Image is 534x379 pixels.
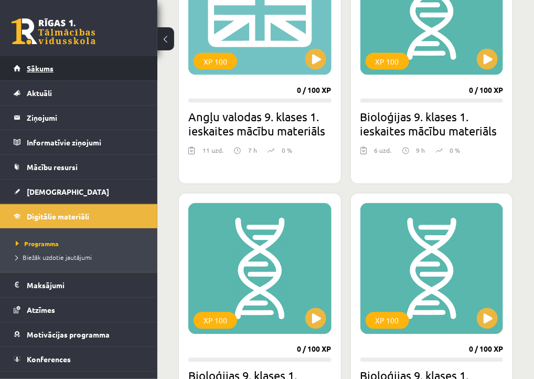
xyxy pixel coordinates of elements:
div: XP 100 [366,312,409,329]
a: Informatīvie ziņojumi [14,130,144,154]
div: XP 100 [194,312,237,329]
p: 0 % [450,146,461,155]
a: Programma [16,239,147,248]
span: Aktuāli [27,88,52,98]
legend: Ziņojumi [27,106,144,130]
span: Programma [16,239,59,248]
div: 11 uzd. [202,146,223,162]
span: Konferences [27,354,71,364]
span: Digitālie materiāli [27,212,89,221]
a: Rīgas 1. Tālmācības vidusskola [12,18,95,45]
a: Ziņojumi [14,106,144,130]
p: 0 % [282,146,292,155]
a: Sākums [14,56,144,80]
legend: Informatīvie ziņojumi [27,130,144,154]
span: [DEMOGRAPHIC_DATA] [27,187,109,196]
a: Biežāk uzdotie jautājumi [16,252,147,262]
span: Motivācijas programma [27,330,110,339]
div: XP 100 [194,53,237,70]
span: Mācību resursi [27,162,78,172]
a: Digitālie materiāli [14,204,144,228]
a: [DEMOGRAPHIC_DATA] [14,180,144,204]
h2: Bioloģijas 9. klases 1. ieskaites mācību materiāls [360,109,504,139]
a: Konferences [14,347,144,371]
div: XP 100 [366,53,409,70]
div: 6 uzd. [375,146,392,162]
span: Atzīmes [27,305,55,314]
p: 9 h [416,146,425,155]
span: Sākums [27,64,54,73]
a: Aktuāli [14,81,144,105]
a: Mācību resursi [14,155,144,179]
legend: Maksājumi [27,273,144,297]
p: 7 h [248,146,257,155]
a: Motivācijas programma [14,322,144,346]
span: Biežāk uzdotie jautājumi [16,253,92,261]
a: Atzīmes [14,298,144,322]
h2: Angļu valodas 9. klases 1. ieskaites mācību materiāls [188,109,332,139]
a: Maksājumi [14,273,144,297]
